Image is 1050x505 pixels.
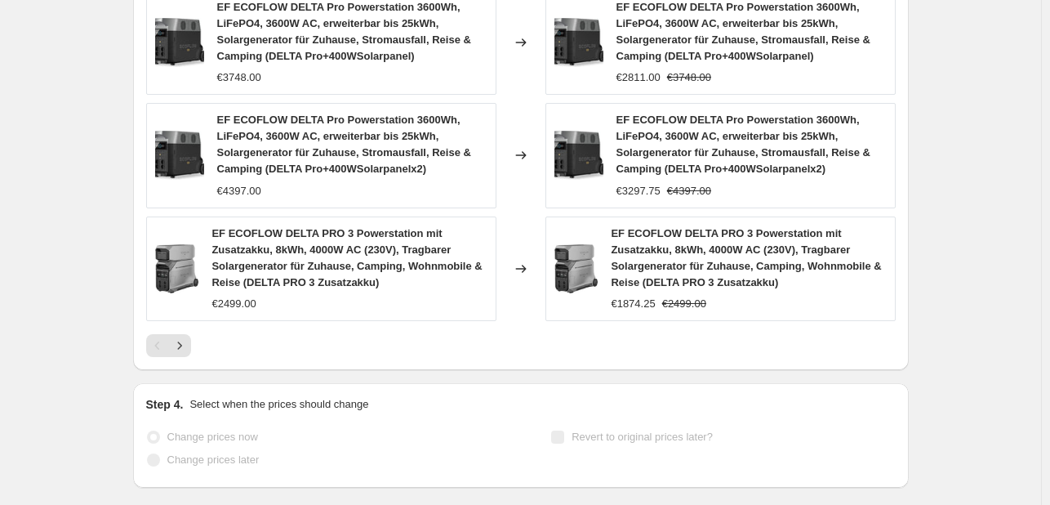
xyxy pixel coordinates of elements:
[616,183,661,199] div: €3297.75
[554,18,603,67] img: 61R4AtTBMjL._AC_SL1500_80x.jpg
[217,1,471,62] span: EF ECOFLOW DELTA Pro Powerstation 3600Wh, LiFePO4, 3600W AC, erweiterbar bis 25kWh, Solargenerato...
[616,69,661,86] div: €2811.00
[611,227,881,288] span: EF ECOFLOW DELTA PRO 3 Powerstation mit Zusatzakku, 8kWh, 4000W AC (230V), Tragbarer Solargenerat...
[611,296,655,312] div: €1874.25
[554,131,603,180] img: 61R4AtTBMjL._AC_SL1500_80x.jpg
[662,296,706,312] strike: €2499.00
[146,396,184,413] h2: Step 4.
[616,114,870,175] span: EF ECOFLOW DELTA Pro Powerstation 3600Wh, LiFePO4, 3600W AC, erweiterbar bis 25kWh, Solargenerato...
[217,69,261,86] div: €3748.00
[554,244,598,293] img: 61owCrZpFfL._AC_SL1500_80x.jpg
[155,131,204,180] img: 61R4AtTBMjL._AC_SL1500_80x.jpg
[211,296,256,312] div: €2499.00
[616,1,870,62] span: EF ECOFLOW DELTA Pro Powerstation 3600Wh, LiFePO4, 3600W AC, erweiterbar bis 25kWh, Solargenerato...
[667,183,711,199] strike: €4397.00
[572,431,713,443] span: Revert to original prices later?
[146,334,191,357] nav: Pagination
[167,431,258,443] span: Change prices now
[189,396,368,413] p: Select when the prices should change
[167,454,260,466] span: Change prices later
[217,183,261,199] div: €4397.00
[168,334,191,357] button: Next
[217,114,471,175] span: EF ECOFLOW DELTA Pro Powerstation 3600Wh, LiFePO4, 3600W AC, erweiterbar bis 25kWh, Solargenerato...
[667,69,711,86] strike: €3748.00
[155,244,199,293] img: 61owCrZpFfL._AC_SL1500_80x.jpg
[211,227,482,288] span: EF ECOFLOW DELTA PRO 3 Powerstation mit Zusatzakku, 8kWh, 4000W AC (230V), Tragbarer Solargenerat...
[155,18,204,67] img: 61R4AtTBMjL._AC_SL1500_80x.jpg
